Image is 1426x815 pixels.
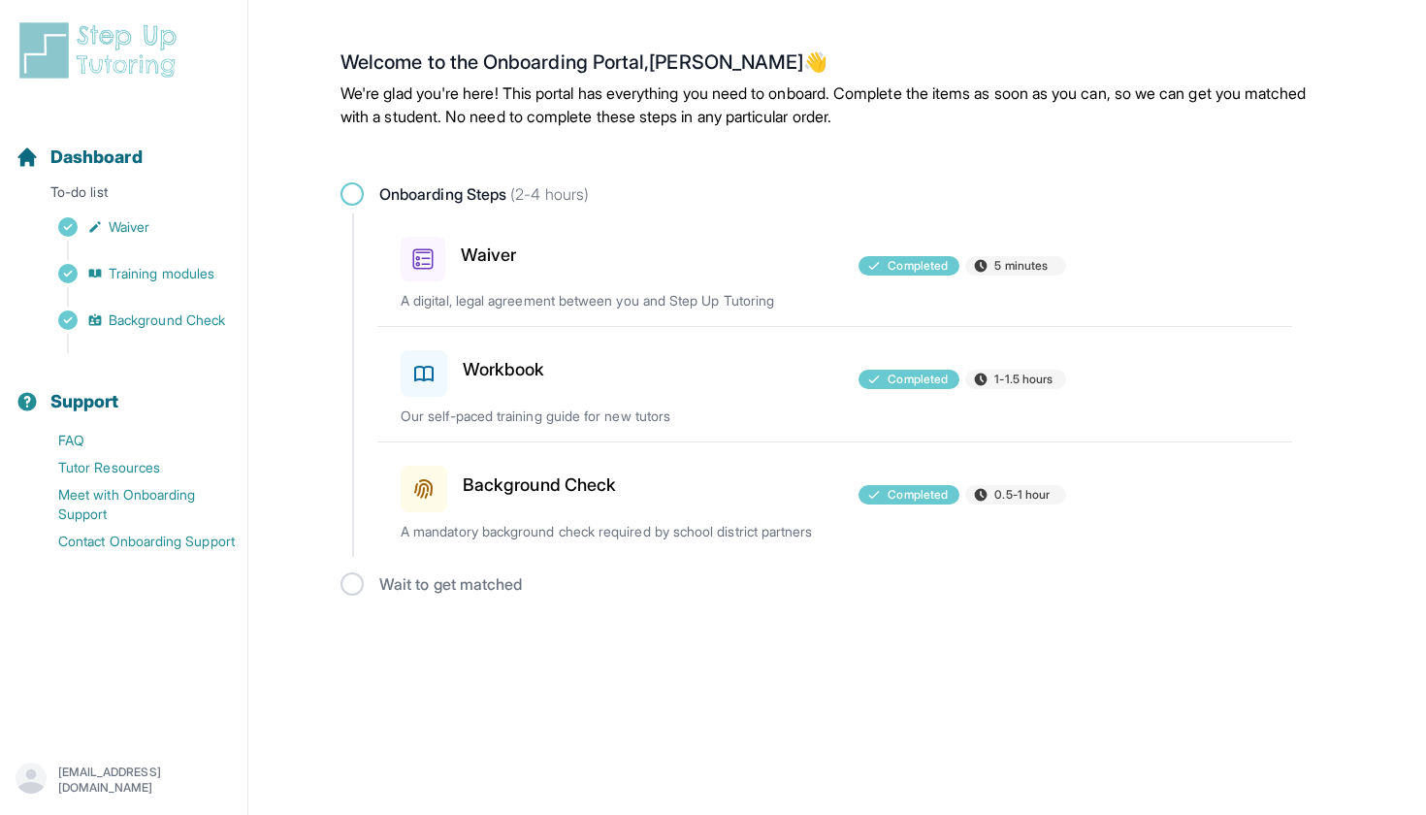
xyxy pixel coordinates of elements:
[401,291,833,310] p: A digital, legal agreement between you and Step Up Tutoring
[16,260,247,287] a: Training modules
[463,472,616,499] h3: Background Check
[8,113,240,179] button: Dashboard
[109,264,214,283] span: Training modules
[888,372,948,387] span: Completed
[888,258,948,274] span: Completed
[16,454,247,481] a: Tutor Resources
[994,487,1050,503] span: 0.5-1 hour
[16,19,188,81] img: logo
[401,407,833,426] p: Our self-paced training guide for new tutors
[109,217,149,237] span: Waiver
[506,184,589,204] span: (2-4 hours)
[463,356,545,383] h3: Workbook
[377,327,1292,441] a: WorkbookCompleted1-1.5 hoursOur self-paced training guide for new tutors
[340,81,1334,128] p: We're glad you're here! This portal has everything you need to onboard. Complete the items as soo...
[16,528,247,555] a: Contact Onboarding Support
[888,487,948,503] span: Completed
[50,144,143,171] span: Dashboard
[16,427,247,454] a: FAQ
[377,442,1292,557] a: Background CheckCompleted0.5-1 hourA mandatory background check required by school district partners
[8,357,240,423] button: Support
[16,144,143,171] a: Dashboard
[994,372,1053,387] span: 1-1.5 hours
[340,50,1334,81] h2: Welcome to the Onboarding Portal, [PERSON_NAME] 👋
[16,307,247,334] a: Background Check
[16,481,247,528] a: Meet with Onboarding Support
[16,763,232,798] button: [EMAIL_ADDRESS][DOMAIN_NAME]
[461,242,516,269] h3: Waiver
[8,182,240,210] p: To-do list
[401,522,833,541] p: A mandatory background check required by school district partners
[16,213,247,241] a: Waiver
[994,258,1048,274] span: 5 minutes
[50,388,119,415] span: Support
[377,213,1292,326] a: WaiverCompleted5 minutesA digital, legal agreement between you and Step Up Tutoring
[58,765,232,796] p: [EMAIL_ADDRESS][DOMAIN_NAME]
[109,310,225,330] span: Background Check
[379,182,589,206] span: Onboarding Steps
